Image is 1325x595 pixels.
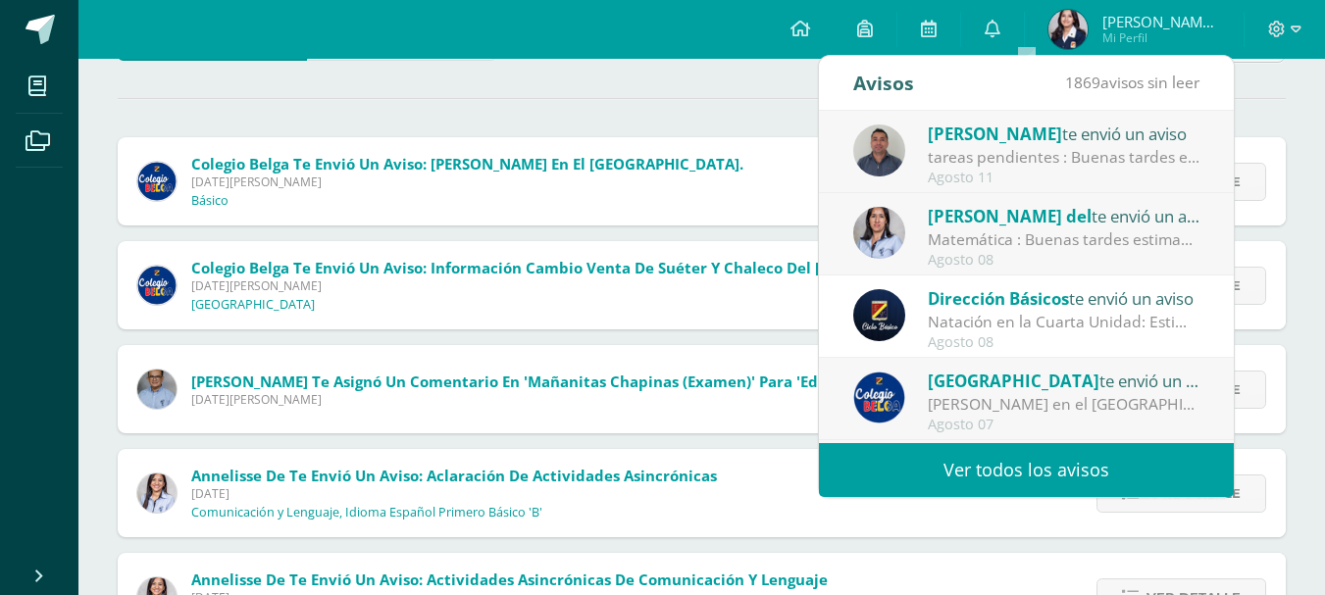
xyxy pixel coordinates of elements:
[928,170,1200,186] div: Agosto 11
[137,473,177,513] img: 856922c122c96dd4492acfa029e91394.png
[928,228,1200,251] div: Matemática : Buenas tardes estimados Padres de familia, espero que estén muy bien. Les quiero ped...
[191,154,743,174] span: Colegio Belga te envió un aviso: [PERSON_NAME] en el [GEOGRAPHIC_DATA].
[928,203,1200,228] div: te envió un aviso
[853,289,905,341] img: 0125c0eac4c50c44750533c4a7747585.png
[191,466,717,485] span: Annelisse De te envió un aviso: Aclaración de actividades asincrónicas
[928,370,1099,392] span: [GEOGRAPHIC_DATA]
[853,372,905,423] img: 919ad801bb7643f6f997765cf4083301.png
[928,252,1200,269] div: Agosto 08
[928,285,1200,311] div: te envió un aviso
[191,391,1092,408] span: [DATE][PERSON_NAME]
[928,287,1069,310] span: Dirección Básicos
[928,368,1200,393] div: te envió un aviso
[819,443,1234,497] a: Ver todos los avisos
[1102,29,1220,46] span: Mi Perfil
[928,334,1200,351] div: Agosto 08
[928,393,1200,416] div: Abuelitos Heladeros en el Colegio Belga.: Estimados padres y madres de familia: Les saludamos cor...
[137,162,177,201] img: 919ad801bb7643f6f997765cf4083301.png
[191,485,717,502] span: [DATE]
[191,277,1128,294] span: [DATE][PERSON_NAME]
[1065,72,1199,93] span: avisos sin leer
[191,258,1128,277] span: Colegio Belga te envió un aviso: Información cambio venta de suéter y chaleco del [GEOGRAPHIC_DAT...
[137,370,177,409] img: c0a26e2fe6bfcdf9029544cd5cc8fd3b.png
[1048,10,1088,49] img: 92a7ac4ffeec547b47a54102602658d0.png
[928,417,1200,433] div: Agosto 07
[191,570,828,589] span: Annelisse De te envió un aviso: Actividades asincrónicas de Comunicación y Lenguaje
[191,193,229,209] p: Básico
[928,121,1200,146] div: te envió un aviso
[1102,12,1220,31] span: [PERSON_NAME][DATE]
[191,505,542,521] p: Comunicación y Lenguaje, Idioma Español Primero Básico 'B'
[191,372,1092,391] span: [PERSON_NAME] te asignó un comentario en 'Mañanitas chapinas (examen)' para 'Educación Artística:...
[1065,72,1100,93] span: 1869
[928,311,1200,333] div: Natación en la Cuarta Unidad: Estimados padres y madres de familia: Reciban un cordial saludo des...
[928,123,1062,145] span: [PERSON_NAME]
[853,56,914,110] div: Avisos
[191,297,315,313] p: [GEOGRAPHIC_DATA]
[191,174,743,190] span: [DATE][PERSON_NAME]
[853,124,905,176] img: c930f3f73c3d00a5c92100a53b7a1b5a.png
[853,207,905,259] img: 8adba496f07abd465d606718f465fded.png
[928,205,1092,227] span: [PERSON_NAME] del
[137,266,177,305] img: 919ad801bb7643f6f997765cf4083301.png
[928,146,1200,169] div: tareas pendientes : Buenas tardes estimado padre de familia, reciba un cordial saludo, le saluda ...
